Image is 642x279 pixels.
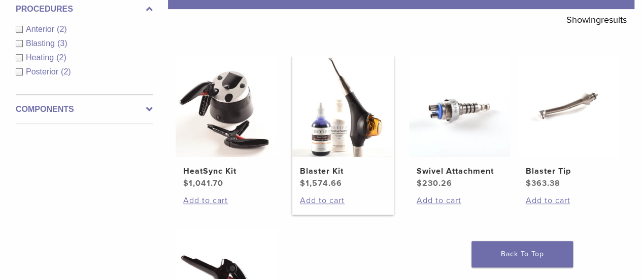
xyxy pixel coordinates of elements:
h2: HeatSync Kit [183,165,269,177]
img: Blaster Tip [518,56,619,157]
h2: Swivel Attachment [417,165,503,177]
a: HeatSync KitHeatSync Kit $1,041.70 [176,56,277,189]
span: (2) [61,67,71,76]
a: Blaster KitBlaster Kit $1,574.66 [292,56,394,189]
a: Add to cart: “Blaster Kit” [300,194,386,207]
label: Components [16,103,153,115]
a: Blaster TipBlaster Tip $363.38 [518,56,619,189]
span: Anterior [26,25,57,33]
img: Blaster Kit [292,56,394,157]
label: Procedures [16,3,153,15]
span: (2) [56,53,66,62]
a: Swivel AttachmentSwivel Attachment $230.26 [409,56,511,189]
span: (3) [57,39,67,48]
span: (2) [57,25,67,33]
bdi: 230.26 [417,178,452,188]
a: Add to cart: “Swivel Attachment” [417,194,503,207]
bdi: 1,041.70 [183,178,223,188]
a: Add to cart: “HeatSync Kit” [183,194,269,207]
h2: Blaster Kit [300,165,386,177]
span: Heating [26,53,56,62]
bdi: 363.38 [525,178,560,188]
a: Add to cart: “Blaster Tip” [525,194,612,207]
span: $ [525,178,531,188]
img: Swivel Attachment [409,56,511,157]
span: Posterior [26,67,61,76]
a: Back To Top [471,241,573,267]
span: $ [417,178,422,188]
p: Showing results [566,9,627,30]
h2: Blaster Tip [525,165,612,177]
img: HeatSync Kit [176,56,277,157]
span: $ [183,178,189,188]
span: $ [300,178,306,188]
span: Blasting [26,39,57,48]
bdi: 1,574.66 [300,178,342,188]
